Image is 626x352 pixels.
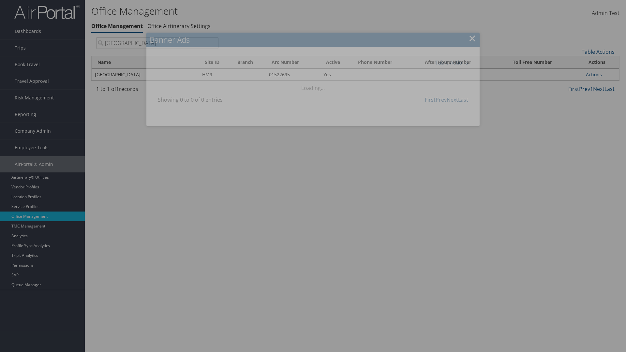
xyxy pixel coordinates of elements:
a: × [469,32,476,45]
a: First [425,96,436,103]
a: Next [447,96,458,103]
a: Last [458,96,468,103]
a: Prev [436,96,447,103]
div: Loading... [153,76,473,92]
a: Table Actions [435,59,468,66]
h2: Banner Ads [146,33,480,47]
div: Showing 0 to 0 of 0 entries [158,96,228,107]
